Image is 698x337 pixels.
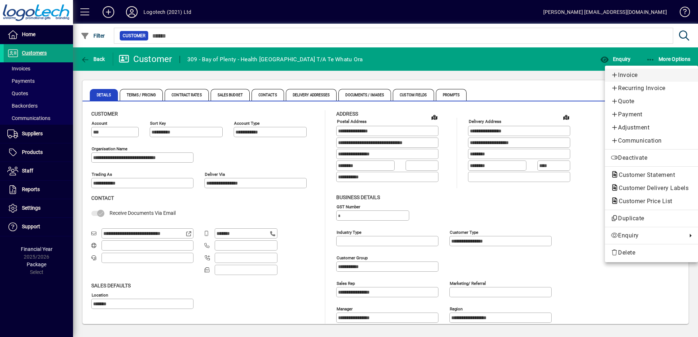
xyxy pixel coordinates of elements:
[611,231,683,240] span: Enquiry
[611,154,692,162] span: Deactivate
[611,110,692,119] span: Payment
[611,214,692,223] span: Duplicate
[611,198,676,205] span: Customer Price List
[611,84,692,93] span: Recurring Invoice
[611,136,692,145] span: Communication
[611,171,679,178] span: Customer Statement
[611,71,692,80] span: Invoice
[605,151,698,164] button: Deactivate customer
[611,185,692,191] span: Customer Delivery Labels
[611,97,692,106] span: Quote
[611,123,692,132] span: Adjustment
[611,248,692,257] span: Delete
